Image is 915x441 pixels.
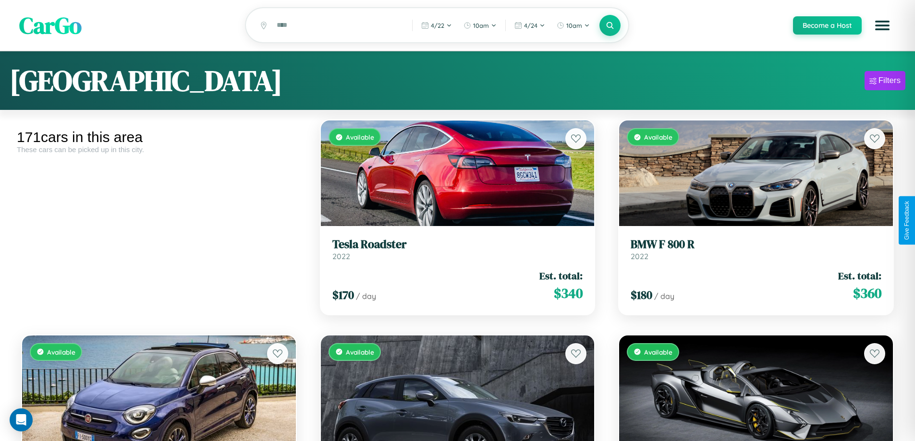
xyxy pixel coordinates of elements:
[332,238,583,261] a: Tesla Roadster2022
[644,133,672,141] span: Available
[47,348,75,356] span: Available
[552,18,595,33] button: 10am
[356,291,376,301] span: / day
[631,238,881,251] h3: BMW F 800 R
[853,284,881,303] span: $ 360
[869,12,896,39] button: Open menu
[524,22,537,29] span: 4 / 24
[473,22,489,29] span: 10am
[838,269,881,283] span: Est. total:
[566,22,582,29] span: 10am
[865,71,905,90] button: Filters
[554,284,583,303] span: $ 340
[346,348,374,356] span: Available
[431,22,444,29] span: 4 / 22
[332,287,354,303] span: $ 170
[654,291,674,301] span: / day
[19,10,82,41] span: CarGo
[346,133,374,141] span: Available
[10,61,282,100] h1: [GEOGRAPHIC_DATA]
[903,201,910,240] div: Give Feedback
[631,238,881,261] a: BMW F 800 R2022
[510,18,550,33] button: 4/24
[17,129,301,145] div: 171 cars in this area
[631,251,648,261] span: 2022
[17,145,301,154] div: These cars can be picked up in this city.
[539,269,583,283] span: Est. total:
[631,287,652,303] span: $ 180
[332,238,583,251] h3: Tesla Roadster
[878,76,901,85] div: Filters
[416,18,457,33] button: 4/22
[459,18,501,33] button: 10am
[332,251,350,261] span: 2022
[644,348,672,356] span: Available
[793,16,862,35] button: Become a Host
[10,408,33,431] div: Open Intercom Messenger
